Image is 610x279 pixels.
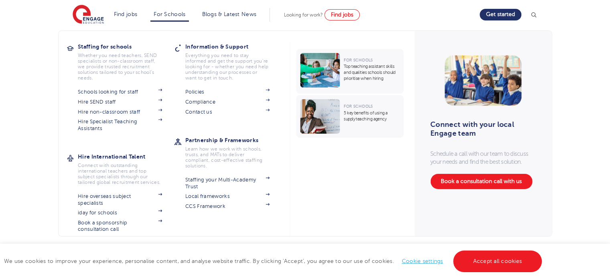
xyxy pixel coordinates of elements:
a: Staffing your Multi-Academy Trust [185,177,270,190]
a: Cookie settings [402,258,443,264]
p: Connect with outstanding international teachers and top subject specialists through our tailored ... [78,163,162,185]
h3: Hire International Talent [78,151,174,162]
a: Partnership & FrameworksLearn how we work with schools, trusts, and MATs to deliver compliant, co... [185,134,282,169]
a: For SchoolsTop teaching assistant skills and qualities schools should prioritise when hiring [296,49,405,94]
a: iday for schools [78,210,162,216]
img: Engage Education [73,5,104,25]
a: Book a consultation call with us [430,174,532,189]
p: 5 key benefits of using a supply teaching agency [344,110,399,122]
a: Find jobs [114,11,138,17]
a: Contact us [185,109,270,115]
p: Everything you need to stay informed and get the support you’re looking for - whether you need he... [185,53,270,81]
p: Learn how we work with schools, trusts, and MATs to deliver compliant, cost-effective staffing so... [185,146,270,169]
p: Top teaching assistant skills and qualities schools should prioritise when hiring [344,63,399,81]
a: Information & SupportEverything you need to stay informed and get the support you’re looking for ... [185,41,282,81]
span: For Schools [344,58,373,62]
span: We use cookies to improve your experience, personalise content, and analyse website traffic. By c... [4,258,544,264]
h3: Connect with your local Engage team [430,120,530,138]
a: Schools looking for staff [78,89,162,95]
a: CCS Framework [185,203,270,210]
span: Looking for work? [284,12,323,18]
a: Policies [185,89,270,95]
a: Find jobs [324,9,360,20]
a: Get started [480,9,521,20]
a: Hire Specialist Teaching Assistants [78,118,162,132]
p: Schedule a call with our team to discuss your needs and find the best solution. [430,150,535,166]
a: For Schools [154,11,185,17]
h3: Information & Support [185,41,282,52]
a: Book a sponsorship consultation call [78,220,162,233]
a: Staffing for schoolsWhether you need teachers, SEND specialists or non-classroom staff, we provid... [78,41,174,81]
a: Accept all cookies [453,250,542,272]
p: Whether you need teachers, SEND specialists or non-classroom staff, we provide trusted recruitmen... [78,53,162,81]
a: Hire International TalentConnect with outstanding international teachers and top subject speciali... [78,151,174,185]
span: For Schools [344,104,373,108]
a: Blogs & Latest News [202,11,257,17]
h3: Staffing for schools [78,41,174,52]
a: Hire non-classroom staff [78,109,162,115]
span: Find jobs [331,12,353,18]
a: Local frameworks [185,193,270,200]
a: For Schools5 key benefits of using a supply teaching agency [296,95,405,138]
a: Hire overseas subject specialists [78,193,162,206]
a: Hire SEND staff [78,99,162,105]
h3: Partnership & Frameworks [185,134,282,146]
a: Compliance [185,99,270,105]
